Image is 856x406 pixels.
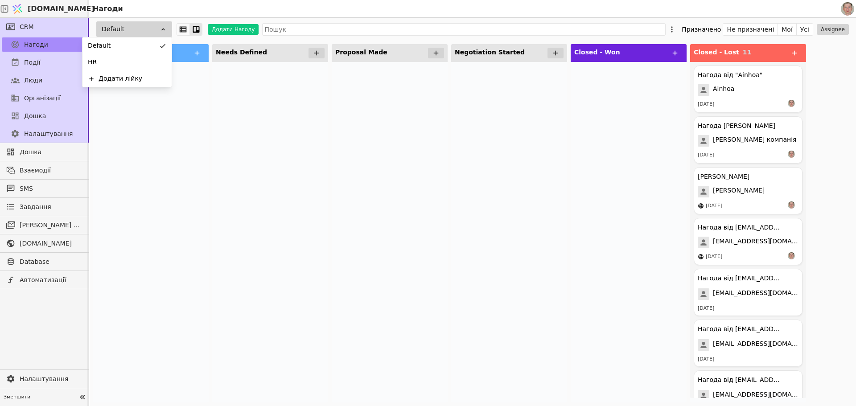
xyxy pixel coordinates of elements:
[2,20,86,34] a: CRM
[694,116,802,164] div: Нагода [PERSON_NAME][PERSON_NAME] компанія[DATE]РS
[11,0,24,17] img: Logo
[24,129,73,139] span: Налаштування
[698,274,782,283] div: Нагода від [EMAIL_ADDRESS][DOMAIN_NAME]
[698,70,762,80] div: Нагода від "Ainhoa"
[88,41,111,50] span: Default
[2,273,86,287] a: Автоматизації
[788,100,795,107] img: РS
[713,186,765,197] span: [PERSON_NAME]
[698,152,714,159] div: [DATE]
[2,127,86,141] a: Налаштування
[455,49,525,56] span: Negotiation Started
[2,37,86,52] a: Нагоди
[698,203,704,209] img: online-store.svg
[694,167,802,214] div: [PERSON_NAME][PERSON_NAME][DATE]РS
[20,275,82,285] span: Автоматизації
[2,145,86,159] a: Дошка
[28,4,95,14] span: [DOMAIN_NAME]
[20,257,82,267] span: Database
[2,109,86,123] a: Дошка
[797,23,813,36] button: Усі
[99,74,142,83] div: Додати лійку
[2,181,86,196] a: SMS
[2,254,86,269] a: Database
[20,148,82,157] span: Дошка
[24,76,42,85] span: Люди
[698,254,704,260] img: online-store.svg
[698,223,782,232] div: Нагода від [EMAIL_ADDRESS][DOMAIN_NAME]
[335,49,387,56] span: Proposal Made
[682,23,721,36] div: Призначено
[694,66,802,113] div: Нагода від "Ainhoa"Ainhoa[DATE]РS
[713,390,798,402] span: [EMAIL_ADDRESS][DOMAIN_NAME]
[20,239,82,248] span: [DOMAIN_NAME]
[698,324,782,334] div: Нагода від [EMAIL_ADDRESS][DOMAIN_NAME]
[24,58,41,67] span: Події
[698,172,749,181] div: [PERSON_NAME]
[9,0,89,17] a: [DOMAIN_NAME]
[698,305,714,312] div: [DATE]
[96,21,172,37] div: Default
[2,236,86,250] a: [DOMAIN_NAME]
[2,372,86,386] a: Налаштування
[2,91,86,105] a: Організації
[713,84,734,96] span: Ainhoa
[20,202,51,212] span: Завдання
[723,23,778,36] button: Не призначені
[4,394,76,401] span: Зменшити
[24,111,46,121] span: Дошка
[817,24,849,35] button: Assignee
[788,252,795,259] img: РS
[694,49,739,56] span: Closed - Lost
[262,23,666,36] input: Пошук
[20,374,82,384] span: Налаштування
[2,218,86,232] a: [PERSON_NAME] розсилки
[694,320,802,367] div: Нагода від [EMAIL_ADDRESS][DOMAIN_NAME][EMAIL_ADDRESS][DOMAIN_NAME][DATE]
[698,121,775,131] div: Нагода [PERSON_NAME]
[841,2,854,16] img: 1560949290925-CROPPED-IMG_0201-2-.jpg
[2,163,86,177] a: Взаємодії
[698,375,782,385] div: Нагода від [EMAIL_ADDRESS][DOMAIN_NAME]
[24,40,48,49] span: Нагоди
[89,4,123,14] h2: Нагоди
[788,201,795,209] img: РS
[706,202,722,210] div: [DATE]
[2,73,86,87] a: Люди
[694,269,802,316] div: Нагода від [EMAIL_ADDRESS][DOMAIN_NAME][EMAIL_ADDRESS][DOMAIN_NAME][DATE]
[694,218,802,265] div: Нагода від [EMAIL_ADDRESS][DOMAIN_NAME][EMAIL_ADDRESS][DOMAIN_NAME][DATE]РS
[713,237,798,248] span: [EMAIL_ADDRESS][DOMAIN_NAME]
[208,24,259,35] button: Додати Нагоду
[706,253,722,261] div: [DATE]
[698,356,714,363] div: [DATE]
[88,57,97,67] span: HR
[713,288,798,300] span: [EMAIL_ADDRESS][DOMAIN_NAME]
[698,101,714,108] div: [DATE]
[713,339,798,351] span: [EMAIL_ADDRESS][DOMAIN_NAME]
[743,49,751,56] span: 11
[216,49,267,56] span: Needs Defined
[20,221,82,230] span: [PERSON_NAME] розсилки
[20,166,82,175] span: Взаємодії
[713,135,797,147] span: [PERSON_NAME] компанія
[24,94,61,103] span: Організації
[20,184,82,193] span: SMS
[778,23,797,36] button: Мої
[20,22,34,32] span: CRM
[788,151,795,158] img: РS
[2,200,86,214] a: Завдання
[574,49,620,56] span: Closed - Won
[2,55,86,70] a: Події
